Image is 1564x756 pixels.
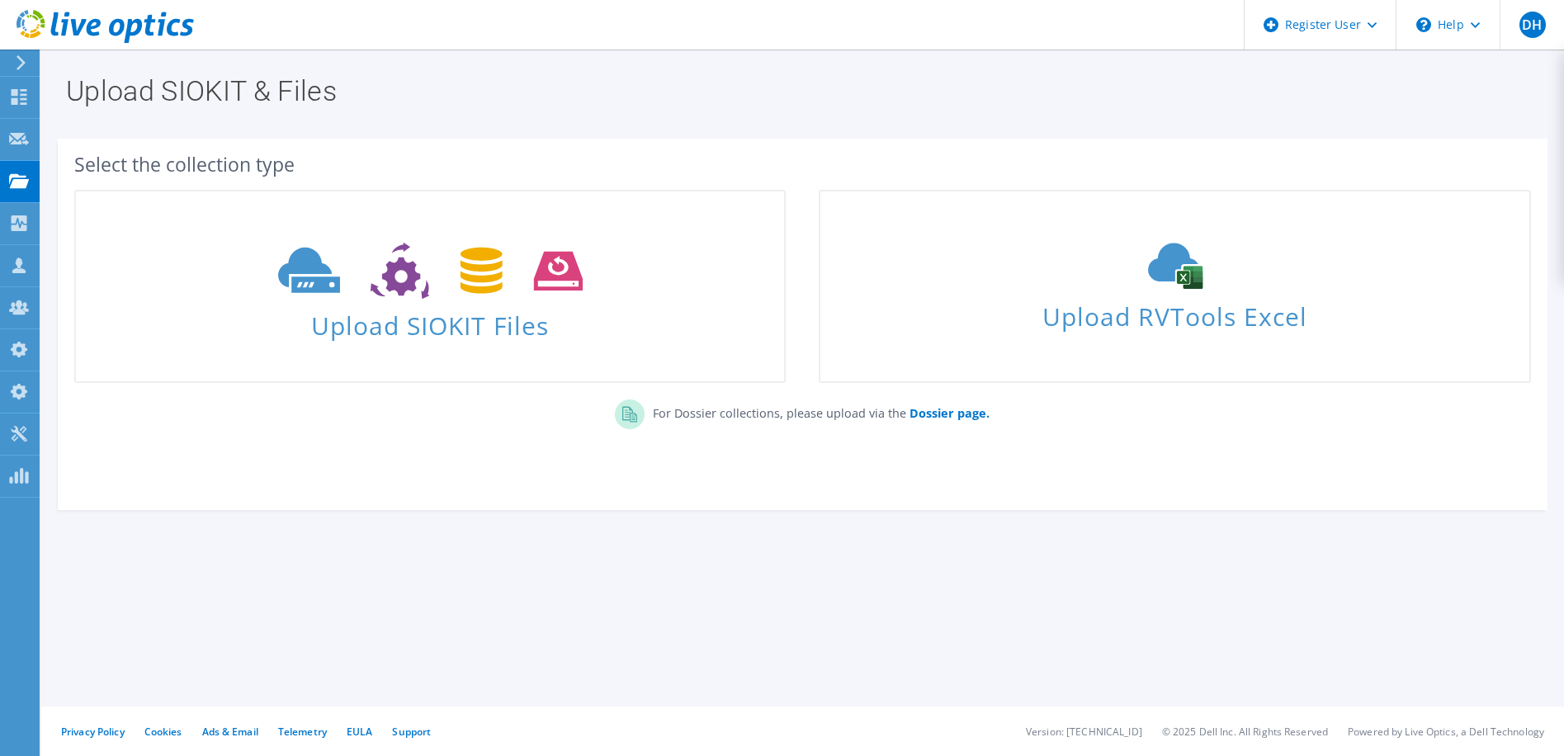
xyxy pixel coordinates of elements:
span: Upload RVTools Excel [820,295,1529,330]
div: Select the collection type [74,155,1531,173]
a: Dossier page. [906,405,990,421]
p: For Dossier collections, please upload via the [645,399,990,423]
a: Support [392,725,431,739]
li: Version: [TECHNICAL_ID] [1026,725,1142,739]
h1: Upload SIOKIT & Files [66,77,1531,105]
b: Dossier page. [910,405,990,421]
a: Upload RVTools Excel [819,190,1530,383]
a: Ads & Email [202,725,258,739]
span: DH [1519,12,1546,38]
svg: \n [1416,17,1431,32]
span: Upload SIOKIT Files [76,303,784,338]
li: Powered by Live Optics, a Dell Technology [1348,725,1544,739]
a: Privacy Policy [61,725,125,739]
a: Upload SIOKIT Files [74,190,786,383]
a: Telemetry [278,725,327,739]
a: EULA [347,725,372,739]
a: Cookies [144,725,182,739]
li: © 2025 Dell Inc. All Rights Reserved [1162,725,1328,739]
